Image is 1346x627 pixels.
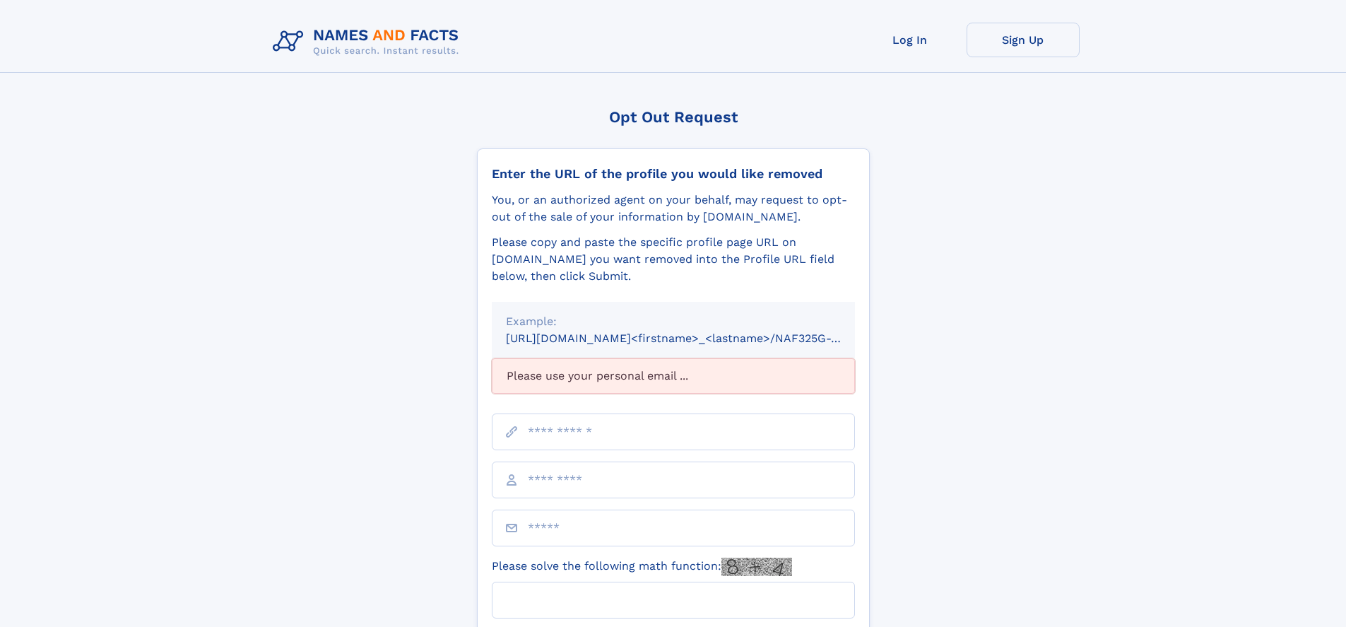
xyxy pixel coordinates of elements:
img: Logo Names and Facts [267,23,471,61]
div: Please use your personal email ... [492,358,855,394]
div: Opt Out Request [477,108,870,126]
div: You, or an authorized agent on your behalf, may request to opt-out of the sale of your informatio... [492,192,855,225]
a: Log In [854,23,967,57]
label: Please solve the following math function: [492,558,792,576]
div: Example: [506,313,841,330]
a: Sign Up [967,23,1080,57]
small: [URL][DOMAIN_NAME]<firstname>_<lastname>/NAF325G-xxxxxxxx [506,332,882,345]
div: Enter the URL of the profile you would like removed [492,166,855,182]
div: Please copy and paste the specific profile page URL on [DOMAIN_NAME] you want removed into the Pr... [492,234,855,285]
